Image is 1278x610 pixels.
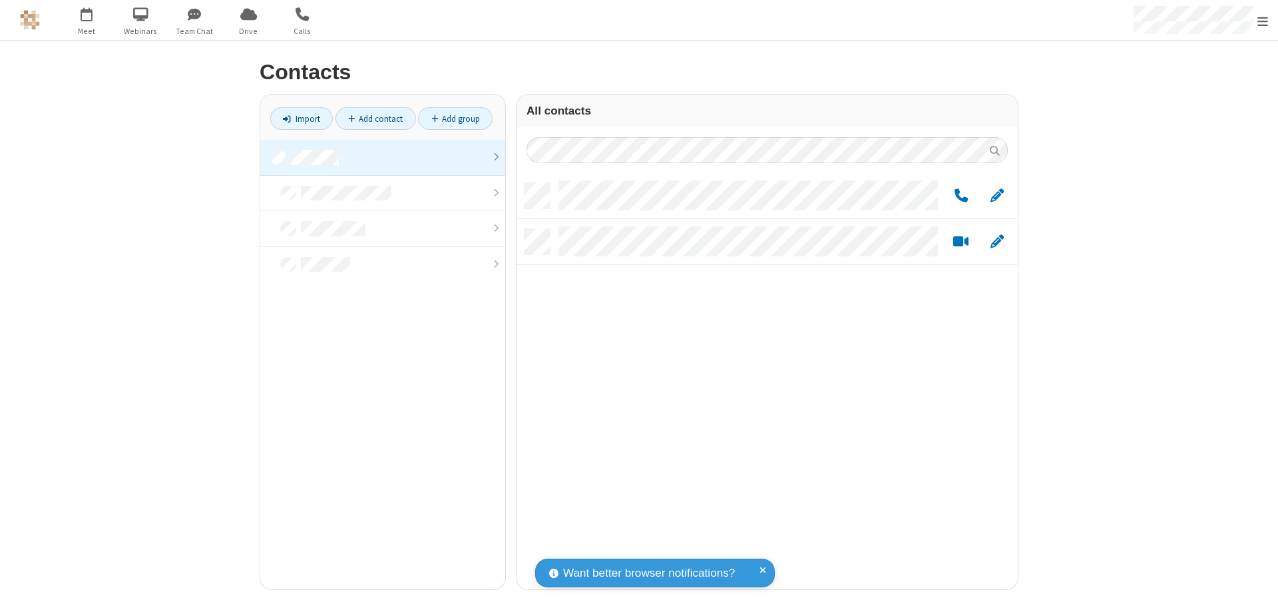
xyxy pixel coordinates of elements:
button: Edit [984,188,1010,204]
a: Import [270,107,333,130]
a: Add group [418,107,493,130]
span: Want better browser notifications? [563,565,735,582]
h2: Contacts [260,61,1018,84]
button: Start a video meeting [948,234,974,250]
img: QA Selenium DO NOT DELETE OR CHANGE [20,10,40,30]
button: Edit [984,234,1010,250]
a: Add contact [335,107,416,130]
span: Drive [224,25,274,37]
span: Webinars [116,25,166,37]
span: Team Chat [170,25,220,37]
span: Calls [278,25,327,37]
button: Call by phone [948,188,974,204]
span: Meet [62,25,112,37]
h3: All contacts [527,105,1008,117]
div: grid [517,173,1018,589]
